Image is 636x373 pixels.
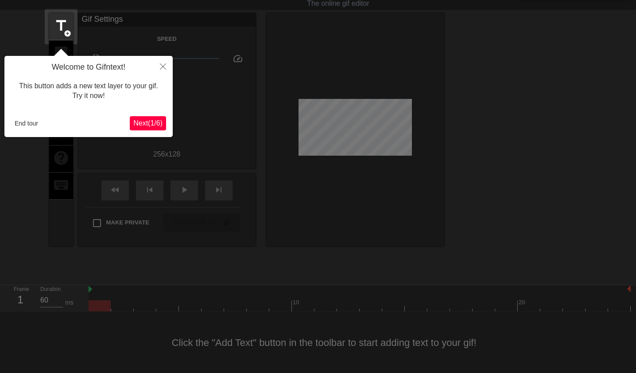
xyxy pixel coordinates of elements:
button: Close [153,56,173,76]
div: This button adds a new text layer to your gif. Try it now! [11,72,166,110]
button: End tour [11,117,42,130]
h4: Welcome to Gifntext! [11,63,166,72]
button: Next [130,116,166,130]
span: Next ( 1 / 6 ) [133,119,163,127]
